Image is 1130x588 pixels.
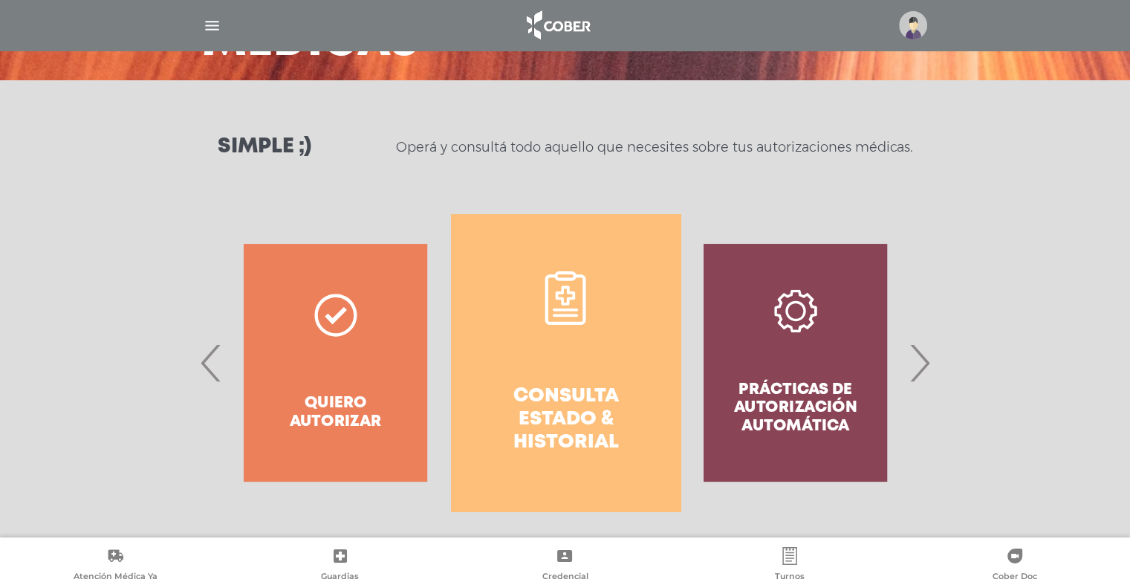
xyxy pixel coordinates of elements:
[451,214,681,511] a: Consulta estado & historial
[993,571,1037,584] span: Cober Doc
[228,547,453,585] a: Guardias
[905,323,934,403] span: Next
[478,385,654,455] h4: Consulta estado & historial
[321,571,359,584] span: Guardias
[3,547,228,585] a: Atención Médica Ya
[203,16,221,35] img: Cober_menu-lines-white.svg
[452,547,678,585] a: Credencial
[542,571,588,584] span: Credencial
[678,547,903,585] a: Turnos
[902,547,1127,585] a: Cober Doc
[218,137,311,158] h3: Simple ;)
[197,323,226,403] span: Previous
[396,138,912,156] p: Operá y consultá todo aquello que necesites sobre tus autorizaciones médicas.
[775,571,805,584] span: Turnos
[519,7,597,43] img: logo_cober_home-white.png
[899,11,927,39] img: profile-placeholder.svg
[74,571,158,584] span: Atención Médica Ya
